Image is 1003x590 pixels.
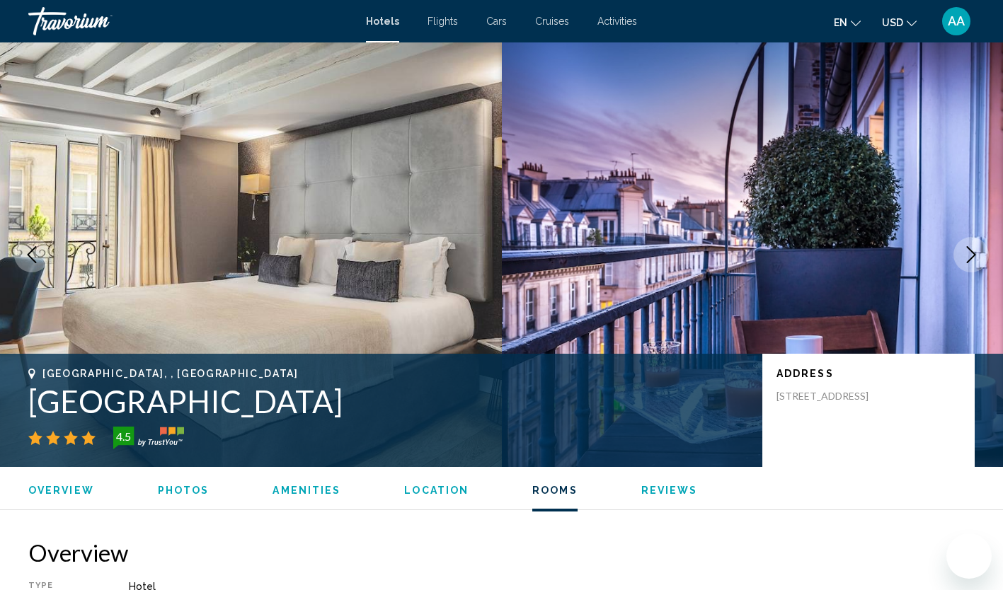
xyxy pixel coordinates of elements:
a: Activities [597,16,637,27]
button: Overview [28,484,94,497]
a: Cars [486,16,507,27]
p: [STREET_ADDRESS] [776,390,890,403]
button: Rooms [532,484,578,497]
h2: Overview [28,538,975,567]
a: Flights [428,16,458,27]
button: Photos [158,484,210,497]
h1: [GEOGRAPHIC_DATA] [28,383,748,420]
span: AA [948,14,965,28]
button: Next image [953,237,989,272]
span: Reviews [641,485,698,496]
span: Amenities [273,485,340,496]
p: Address [776,368,961,379]
img: trustyou-badge-hor.svg [113,427,184,449]
span: en [834,17,847,28]
span: [GEOGRAPHIC_DATA], , [GEOGRAPHIC_DATA] [42,368,299,379]
button: Amenities [273,484,340,497]
button: Previous image [14,237,50,272]
span: Photos [158,485,210,496]
button: Reviews [641,484,698,497]
iframe: Кнопка запуска окна обмена сообщениями [946,533,992,579]
a: Cruises [535,16,569,27]
span: Overview [28,485,94,496]
button: Change language [834,12,861,33]
div: 4.5 [109,428,137,445]
span: USD [882,17,903,28]
span: Rooms [532,485,578,496]
button: Location [404,484,469,497]
a: Travorium [28,7,352,35]
button: User Menu [938,6,975,36]
button: Change currency [882,12,917,33]
span: Location [404,485,469,496]
a: Hotels [366,16,399,27]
